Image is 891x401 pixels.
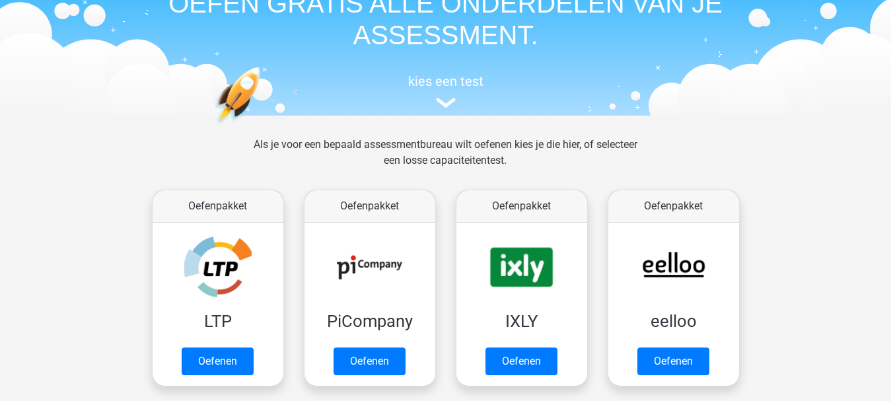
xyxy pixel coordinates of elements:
[243,137,648,184] div: Als je voor een bepaald assessmentbureau wilt oefenen kies je die hier, of selecteer een losse ca...
[637,347,709,375] a: Oefenen
[436,98,456,108] img: assessment
[182,347,254,375] a: Oefenen
[142,73,750,89] h5: kies een test
[215,67,312,186] img: oefenen
[142,73,750,108] a: kies een test
[485,347,557,375] a: Oefenen
[334,347,406,375] a: Oefenen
